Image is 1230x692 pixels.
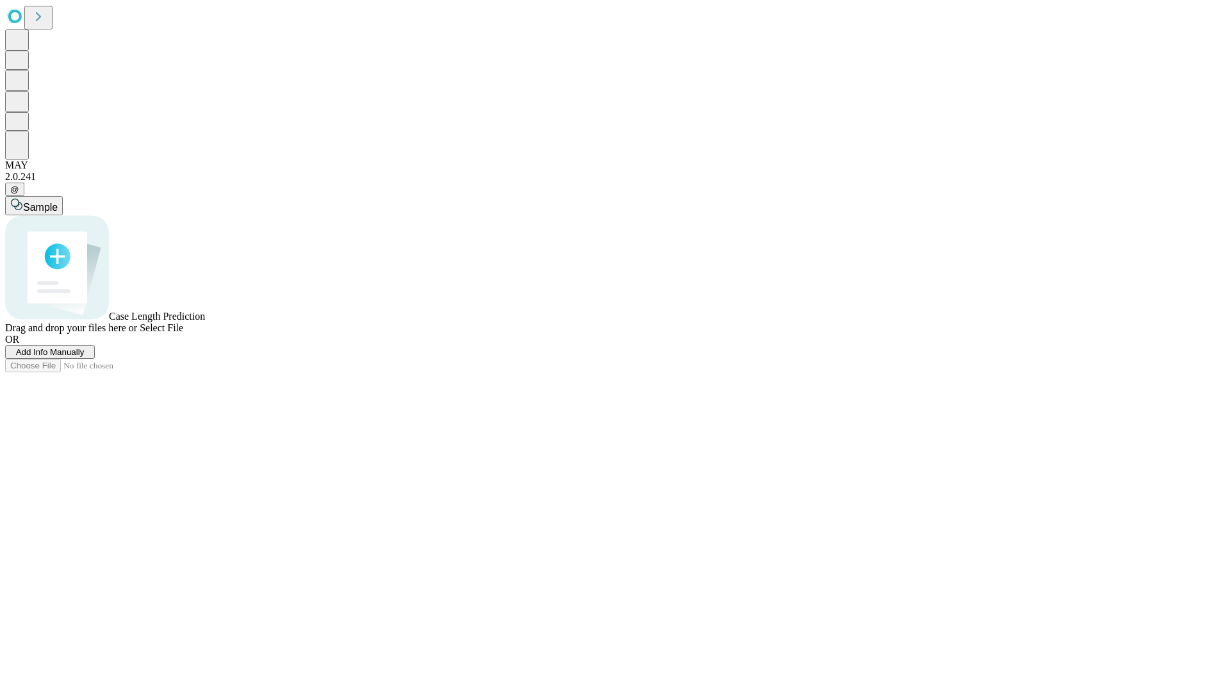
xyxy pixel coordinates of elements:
div: 2.0.241 [5,171,1225,183]
span: Select File [140,322,183,333]
span: Sample [23,202,58,213]
button: @ [5,183,24,196]
span: Drag and drop your files here or [5,322,137,333]
span: Case Length Prediction [109,311,205,322]
span: @ [10,185,19,194]
button: Add Info Manually [5,345,95,359]
button: Sample [5,196,63,215]
div: MAY [5,160,1225,171]
span: Add Info Manually [16,347,85,357]
span: OR [5,334,19,345]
